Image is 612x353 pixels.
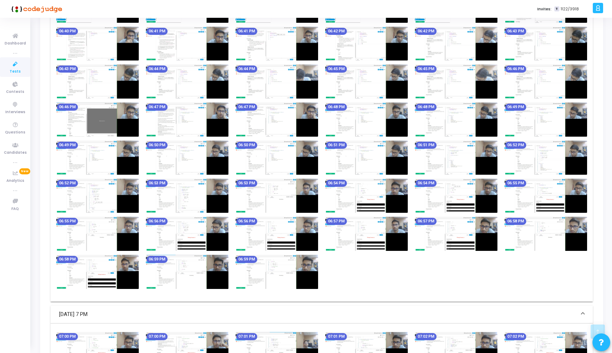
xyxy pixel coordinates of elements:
span: Questions [5,130,25,136]
mat-chip: 06:52 PM [505,142,526,149]
img: screenshot-1758893128085.jpeg [505,179,587,213]
img: screenshot-1758893068886.jpeg [325,179,408,213]
span: Dashboard [5,41,26,47]
mat-chip: 06:53 PM [147,180,168,187]
img: logo [9,2,62,16]
mat-panel-title: [DATE] 7 PM [59,310,576,318]
mat-chip: 06:54 PM [416,180,437,187]
span: 1122/3918 [561,6,579,12]
img: screenshot-1758892618148.jpeg [56,102,139,137]
span: FAQ [11,206,19,212]
mat-chip: 07:02 PM [505,333,526,340]
mat-chip: 06:46 PM [505,65,526,73]
mat-chip: 06:41 PM [147,28,168,35]
img: screenshot-1758892498145.jpeg [236,64,318,99]
mat-chip: 06:54 PM [326,180,347,187]
mat-chip: 06:50 PM [147,142,168,149]
mat-chip: 07:00 PM [57,333,78,340]
img: screenshot-1758893218213.jpeg [236,217,318,251]
span: Analytics [6,178,24,184]
mat-chip: 06:44 PM [147,65,168,73]
img: screenshot-1758892828151.jpeg [146,141,228,175]
mat-chip: 06:56 PM [236,218,257,225]
img: screenshot-1758893338166.jpeg [56,255,139,289]
img: screenshot-1758892378104.jpeg [415,27,497,61]
mat-chip: 06:55 PM [57,218,78,225]
mat-chip: 06:55 PM [505,180,526,187]
mat-chip: 06:44 PM [236,65,257,73]
img: screenshot-1758893248185.jpeg [325,217,408,251]
mat-chip: 06:56 PM [147,218,168,225]
img: screenshot-1758892918087.jpeg [415,141,497,175]
img: screenshot-1758893398214.jpeg [236,255,318,289]
img: screenshot-1758892348148.jpeg [325,27,408,61]
img: screenshot-1758893098157.jpeg [415,179,497,213]
mat-chip: 06:53 PM [236,180,257,187]
mat-chip: 06:59 PM [147,256,168,263]
mat-chip: 06:45 PM [416,65,437,73]
mat-chip: 06:59 PM [236,256,257,263]
span: Interviews [5,109,25,115]
mat-chip: 06:48 PM [416,104,437,111]
mat-chip: 06:58 PM [57,256,78,263]
img: screenshot-1758892948124.jpeg [505,141,587,175]
mat-chip: 06:42 PM [326,28,347,35]
span: Candidates [4,150,27,156]
label: Invites: [537,6,552,12]
mat-chip: 06:42 PM [416,28,437,35]
mat-chip: 06:43 PM [57,65,78,73]
mat-chip: 06:46 PM [57,104,78,111]
mat-chip: 07:02 PM [416,333,437,340]
img: screenshot-1758893187370.jpeg [146,217,228,251]
img: screenshot-1758892887756.jpeg [325,141,408,175]
img: screenshot-1758892738170.jpeg [415,102,497,137]
img: screenshot-1758892648162.jpeg [146,102,228,137]
img: screenshot-1758893008129.jpeg [146,179,228,213]
img: screenshot-1758892318158.jpeg [236,27,318,61]
img: screenshot-1758892677841.jpeg [236,102,318,137]
img: screenshot-1758893308191.jpeg [505,217,587,251]
img: screenshot-1758893368204.jpeg [146,255,228,289]
img: screenshot-1758892528126.jpeg [325,64,408,99]
img: screenshot-1758892798160.jpeg [56,141,139,175]
mat-chip: 06:58 PM [505,218,526,225]
img: screenshot-1758892468144.jpeg [146,64,228,99]
mat-chip: 06:57 PM [416,218,437,225]
mat-chip: 06:50 PM [236,142,257,149]
img: screenshot-1758893038127.jpeg [236,179,318,213]
span: T [554,6,559,12]
img: screenshot-1758892978105.jpeg [56,179,139,213]
span: Contests [6,89,24,95]
mat-chip: 06:49 PM [57,142,78,149]
mat-chip: 06:51 PM [326,142,347,149]
img: screenshot-1758893278214.jpeg [415,217,497,251]
img: screenshot-1758892407247.jpeg [505,27,587,61]
mat-chip: 06:49 PM [505,104,526,111]
mat-chip: 06:40 PM [57,28,78,35]
mat-expansion-panel-header: [DATE] 7 PM [51,306,593,323]
img: screenshot-1758893158130.jpeg [56,217,139,251]
mat-chip: 06:47 PM [236,104,257,111]
img: screenshot-1758892258132.jpeg [56,27,139,61]
mat-chip: 07:01 PM [326,333,347,340]
img: screenshot-1758892288117.jpeg [146,27,228,61]
mat-chip: 06:52 PM [57,180,78,187]
mat-chip: 07:01 PM [236,333,257,340]
span: Tests [10,69,21,75]
mat-chip: 06:57 PM [326,218,347,225]
img: screenshot-1758892768161.jpeg [505,102,587,137]
img: screenshot-1758892588143.jpeg [505,64,587,99]
mat-chip: 06:47 PM [147,104,168,111]
mat-chip: 06:48 PM [326,104,347,111]
img: screenshot-1758892437280.jpeg [56,64,139,99]
span: New [19,168,30,174]
img: screenshot-1758892558167.jpeg [415,64,497,99]
img: screenshot-1758892858155.jpeg [236,141,318,175]
mat-chip: 07:00 PM [147,333,168,340]
mat-chip: 06:51 PM [416,142,437,149]
mat-chip: 06:45 PM [326,65,347,73]
mat-chip: 06:41 PM [236,28,257,35]
mat-chip: 06:43 PM [505,28,526,35]
img: screenshot-1758892708162.jpeg [325,102,408,137]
